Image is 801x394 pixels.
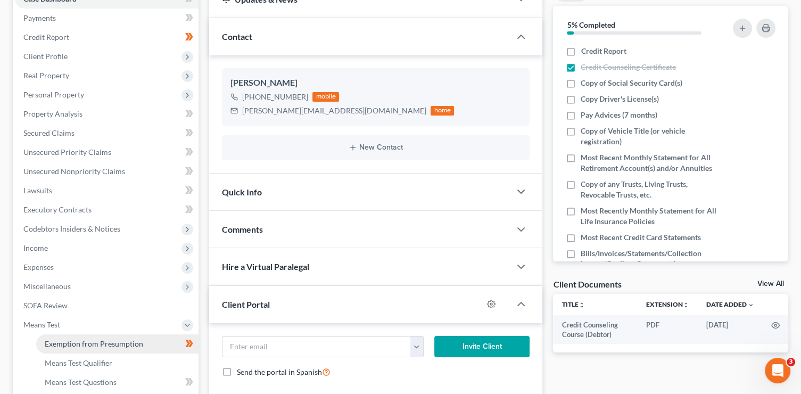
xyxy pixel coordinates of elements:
[706,300,754,308] a: Date Added expand_more
[23,13,56,22] span: Payments
[237,367,322,376] span: Send the portal in Spanish
[765,358,790,383] iframe: Intercom live chat
[581,248,720,269] span: Bills/Invoices/Statements/Collection Letters/Creditor Correspondence
[222,31,252,42] span: Contact
[23,243,48,252] span: Income
[45,339,143,348] span: Exemption from Presumption
[36,354,199,373] a: Means Test Qualifier
[23,32,69,42] span: Credit Report
[23,128,75,137] span: Secured Claims
[15,104,199,124] a: Property Analysis
[23,167,125,176] span: Unsecured Nonpriority Claims
[581,179,720,200] span: Copy of any Trusts, Living Trusts, Revocable Trusts, etc.
[36,334,199,354] a: Exemption from Presumption
[581,152,720,174] span: Most Recent Monthly Statement for All Retirement Account(s) and/or Annuities
[23,205,92,214] span: Executory Contracts
[45,358,112,367] span: Means Test Qualifier
[45,377,117,387] span: Means Test Questions
[23,301,68,310] span: SOFA Review
[15,124,199,143] a: Secured Claims
[581,232,701,243] span: Most Recent Credit Card Statements
[242,92,308,102] div: [PHONE_NUMBER]
[23,147,111,157] span: Unsecured Priority Claims
[222,261,309,272] span: Hire a Virtual Paralegal
[230,143,521,152] button: New Contact
[23,186,52,195] span: Lawsuits
[646,300,689,308] a: Extensionunfold_more
[23,109,82,118] span: Property Analysis
[23,320,60,329] span: Means Test
[23,71,69,80] span: Real Property
[312,92,339,102] div: mobile
[23,224,120,233] span: Codebtors Insiders & Notices
[581,110,657,120] span: Pay Advices (7 months)
[698,315,763,344] td: [DATE]
[581,78,682,88] span: Copy of Social Security Card(s)
[561,300,584,308] a: Titleunfold_more
[578,302,584,308] i: unfold_more
[242,105,426,116] div: [PERSON_NAME][EMAIL_ADDRESS][DOMAIN_NAME]
[23,52,68,61] span: Client Profile
[15,162,199,181] a: Unsecured Nonpriority Claims
[36,373,199,392] a: Means Test Questions
[581,46,626,56] span: Credit Report
[567,20,615,29] strong: 5% Completed
[748,302,754,308] i: expand_more
[222,299,270,309] span: Client Portal
[23,90,84,99] span: Personal Property
[581,94,659,104] span: Copy Driver's License(s)
[757,280,784,288] a: View All
[434,336,530,357] button: Invite Client
[222,187,262,197] span: Quick Info
[15,143,199,162] a: Unsecured Priority Claims
[23,262,54,272] span: Expenses
[230,77,521,89] div: [PERSON_NAME]
[638,315,698,344] td: PDF
[23,282,71,291] span: Miscellaneous
[15,181,199,200] a: Lawsuits
[553,278,621,290] div: Client Documents
[15,200,199,219] a: Executory Contracts
[581,62,676,72] span: Credit Counseling Certificate
[222,224,263,234] span: Comments
[222,336,410,357] input: Enter email
[15,9,199,28] a: Payments
[15,296,199,315] a: SOFA Review
[683,302,689,308] i: unfold_more
[581,206,720,227] span: Most Recently Monthly Statement for All Life Insurance Policies
[581,126,720,147] span: Copy of Vehicle Title (or vehicle registration)
[787,358,795,366] span: 3
[15,28,199,47] a: Credit Report
[431,106,454,116] div: home
[553,315,638,344] td: Credit Counseling Course (Debtor)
